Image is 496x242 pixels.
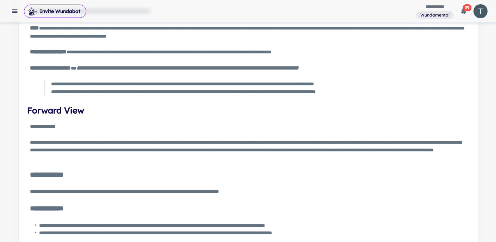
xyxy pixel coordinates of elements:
[27,104,469,117] h4: Forward View
[24,5,86,18] button: Invite Wundabot
[416,11,454,19] span: You are a member of this workspace. Contact your workspace owner for assistance.
[457,4,471,18] button: 39
[417,12,452,18] span: Wundamental
[24,4,86,18] span: Invite Wundabot to record a meeting
[463,4,472,11] span: 39
[473,4,488,18] img: photoURL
